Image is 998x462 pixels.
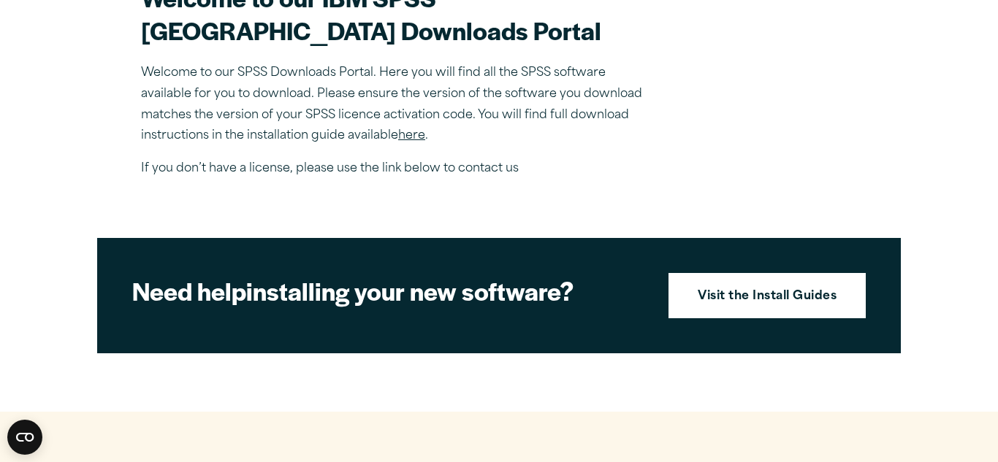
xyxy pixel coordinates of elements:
strong: Visit the Install Guides [698,288,837,307]
button: Open CMP widget [7,420,42,455]
h2: installing your new software? [132,274,644,307]
a: Visit the Install Guides [668,273,866,318]
a: here [398,130,425,142]
strong: Need help [132,273,246,308]
p: If you don’t have a license, please use the link below to contact us [141,158,652,180]
p: Welcome to our SPSS Downloads Portal. Here you will find all the SPSS software available for you ... [141,63,652,147]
